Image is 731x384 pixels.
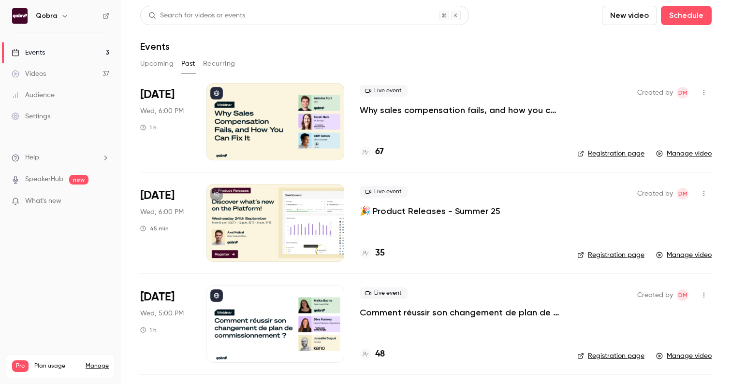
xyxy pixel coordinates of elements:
[140,285,191,363] div: Sep 24 Wed, 5:00 PM (Europe/Paris)
[360,287,408,299] span: Live event
[678,289,687,301] span: DM
[360,307,562,318] a: Comment réussir son changement de plan de commissionnement ?
[140,188,175,203] span: [DATE]
[360,104,562,116] a: Why sales compensation fails, and how you can fix it
[677,188,688,199] span: Dylan Manceau
[12,360,29,372] span: Pro
[12,112,50,121] div: Settings
[86,362,109,370] a: Manage
[360,205,500,217] a: 🎉 Product Releases - Summer 25
[360,348,385,361] a: 48
[25,174,63,185] a: SpeakerHub
[25,196,61,206] span: What's new
[12,8,28,24] img: Qobra
[140,309,184,318] span: Wed, 5:00 PM
[360,85,408,97] span: Live event
[140,326,157,334] div: 1 h
[375,145,384,158] h4: 67
[12,69,46,79] div: Videos
[12,90,55,100] div: Audience
[577,250,644,260] a: Registration page
[637,87,673,99] span: Created by
[360,247,385,260] a: 35
[34,362,80,370] span: Plan usage
[637,188,673,199] span: Created by
[661,6,712,25] button: Schedule
[360,186,408,198] span: Live event
[602,6,657,25] button: New video
[181,56,195,71] button: Past
[656,149,712,158] a: Manage video
[12,153,109,163] li: help-dropdown-opener
[203,56,235,71] button: Recurring
[25,153,39,163] span: Help
[140,124,157,131] div: 1 h
[656,250,712,260] a: Manage video
[360,145,384,158] a: 67
[12,48,45,57] div: Events
[375,348,385,361] h4: 48
[140,83,191,160] div: Oct 8 Wed, 6:00 PM (Europe/Paris)
[577,149,644,158] a: Registration page
[677,289,688,301] span: Dylan Manceau
[140,225,169,232] div: 45 min
[98,197,109,206] iframe: Noticeable Trigger
[637,289,673,301] span: Created by
[140,106,184,116] span: Wed, 6:00 PM
[148,11,245,21] div: Search for videos or events
[69,175,88,185] span: new
[140,207,184,217] span: Wed, 6:00 PM
[140,41,170,52] h1: Events
[678,87,687,99] span: DM
[577,351,644,361] a: Registration page
[678,188,687,199] span: DM
[677,87,688,99] span: Dylan Manceau
[140,289,175,305] span: [DATE]
[140,87,175,102] span: [DATE]
[36,11,57,21] h6: Qobra
[140,184,191,261] div: Sep 24 Wed, 6:00 PM (Europe/Paris)
[656,351,712,361] a: Manage video
[375,247,385,260] h4: 35
[140,56,174,71] button: Upcoming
